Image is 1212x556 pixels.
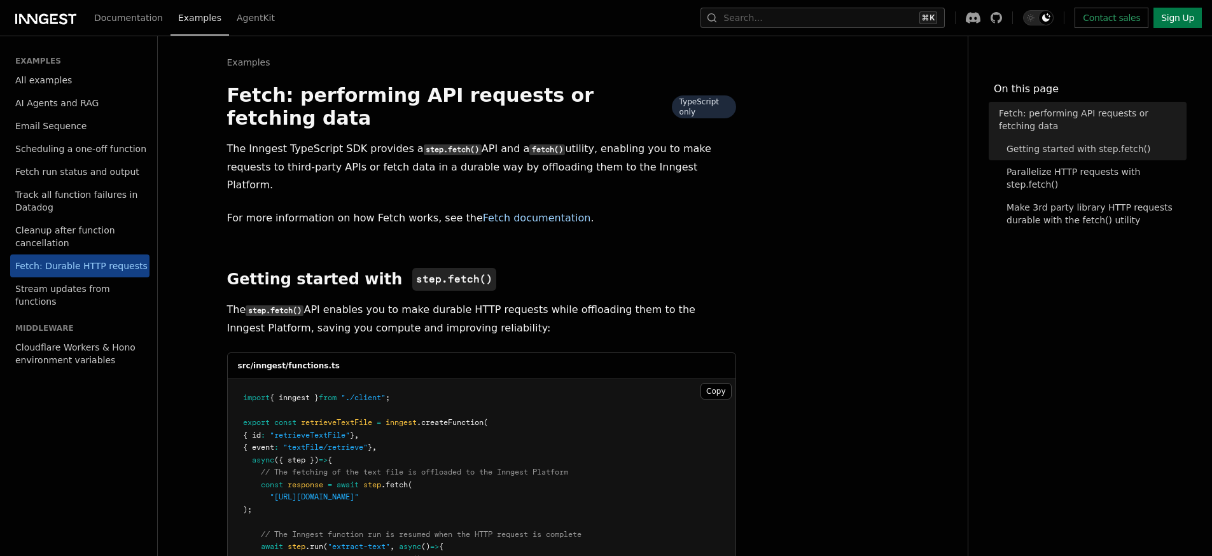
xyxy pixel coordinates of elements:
span: "extract-text" [328,542,390,551]
a: Documentation [87,4,171,34]
span: Cleanup after function cancellation [15,225,115,248]
span: ( [484,418,488,427]
a: Getting started withstep.fetch() [227,268,497,291]
span: Middleware [10,323,74,333]
span: Cloudflare Workers & Hono environment variables [15,342,136,365]
span: = [377,418,381,427]
span: } [350,431,354,440]
span: , [372,443,377,452]
a: Fetch run status and output [10,160,150,183]
span: => [319,455,328,464]
span: Stream updates from functions [15,284,110,307]
h3: src/inngest/functions.ts [238,361,340,371]
span: Scheduling a one-off function [15,144,146,154]
span: Track all function failures in Datadog [15,190,137,212]
button: Toggle dark mode [1023,10,1054,25]
span: async [399,542,421,551]
span: = [328,480,332,489]
span: step [363,480,381,489]
a: Contact sales [1075,8,1148,28]
p: For more information on how Fetch works, see the . [227,209,736,227]
span: AgentKit [237,13,275,23]
span: { id [243,431,261,440]
span: ( [323,542,328,551]
h1: Fetch: performing API requests or fetching data [227,84,736,130]
a: Scheduling a one-off function [10,137,150,160]
span: { event [243,443,274,452]
p: The Inngest TypeScript SDK provides a API and a utility, enabling you to make requests to third-p... [227,140,736,194]
span: () [421,542,430,551]
a: Stream updates from functions [10,277,150,313]
span: Make 3rd party library HTTP requests durable with the fetch() utility [1007,201,1187,226]
a: Parallelize HTTP requests with step.fetch() [1001,160,1187,196]
span: const [261,480,283,489]
a: AgentKit [229,4,282,34]
a: Track all function failures in Datadog [10,183,150,219]
span: inngest [386,418,417,427]
span: .run [305,542,323,551]
span: Examples [10,56,61,66]
span: "./client" [341,393,386,402]
span: : [261,431,265,440]
span: import [243,393,270,402]
a: Fetch: performing API requests or fetching data [994,102,1187,137]
span: "[URL][DOMAIN_NAME]" [270,492,359,501]
span: { [439,542,443,551]
a: Fetch: Durable HTTP requests [10,254,150,277]
span: step [288,542,305,551]
span: Fetch run status and output [15,167,139,177]
a: Sign Up [1153,8,1202,28]
code: step.fetch() [246,305,303,316]
span: // The Inngest function run is resumed when the HTTP request is complete [261,530,582,539]
span: response [288,480,323,489]
kbd: ⌘K [919,11,937,24]
a: Cloudflare Workers & Hono environment variables [10,336,150,372]
span: => [430,542,439,551]
span: Email Sequence [15,121,87,131]
a: Make 3rd party library HTTP requests durable with the fetch() utility [1001,196,1187,232]
span: Fetch: performing API requests or fetching data [999,107,1187,132]
span: Documentation [94,13,163,23]
span: { [328,455,332,464]
span: , [390,542,394,551]
a: Getting started with step.fetch() [1001,137,1187,160]
span: } [368,443,372,452]
span: ); [243,505,252,514]
a: Cleanup after function cancellation [10,219,150,254]
span: from [319,393,337,402]
h4: On this page [994,81,1187,102]
span: All examples [15,75,72,85]
span: .createFunction [417,418,484,427]
span: await [261,542,283,551]
span: Getting started with step.fetch() [1007,142,1151,155]
a: Fetch documentation [483,212,591,224]
p: The API enables you to make durable HTTP requests while offloading them to the Inngest Platform, ... [227,301,736,337]
code: fetch() [529,144,565,155]
a: Examples [227,56,270,69]
span: AI Agents and RAG [15,98,99,108]
button: Copy [700,383,731,400]
span: "retrieveTextFile" [270,431,350,440]
span: TypeScript only [679,97,728,117]
span: Parallelize HTTP requests with step.fetch() [1007,165,1187,191]
span: { inngest } [270,393,319,402]
code: step.fetch() [412,268,496,291]
span: ; [386,393,390,402]
a: Email Sequence [10,115,150,137]
span: export [243,418,270,427]
span: async [252,455,274,464]
span: "textFile/retrieve" [283,443,368,452]
a: All examples [10,69,150,92]
span: ({ step }) [274,455,319,464]
span: , [354,431,359,440]
span: : [274,443,279,452]
span: Fetch: Durable HTTP requests [15,261,148,271]
span: retrieveTextFile [301,418,372,427]
span: await [337,480,359,489]
a: AI Agents and RAG [10,92,150,115]
a: Examples [171,4,229,36]
span: ( [408,480,412,489]
code: step.fetch() [424,144,482,155]
button: Search...⌘K [700,8,945,28]
span: // The fetching of the text file is offloaded to the Inngest Platform [261,468,568,476]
